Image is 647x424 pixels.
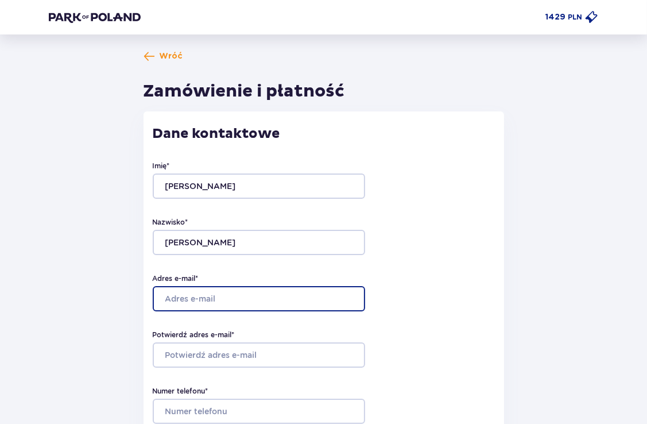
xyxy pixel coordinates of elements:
[546,11,566,23] p: 1429
[153,230,365,255] input: Nazwisko
[144,51,183,62] a: Wróć
[153,217,188,228] label: Nazwisko *
[153,386,208,396] label: Numer telefonu *
[160,51,183,62] span: Wróć
[153,399,365,424] input: Numer telefonu
[49,11,141,23] img: Park of Poland logo
[153,342,365,368] input: Potwierdź adres e-mail
[153,286,365,311] input: Adres e-mail
[153,273,199,284] label: Adres e-mail *
[153,330,235,340] label: Potwierdź adres e-mail *
[568,12,583,22] p: PLN
[153,174,365,199] input: Imię
[153,125,495,142] p: Dane kontaktowe
[144,80,345,102] h1: Zamówienie i płatność
[153,161,170,171] label: Imię *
